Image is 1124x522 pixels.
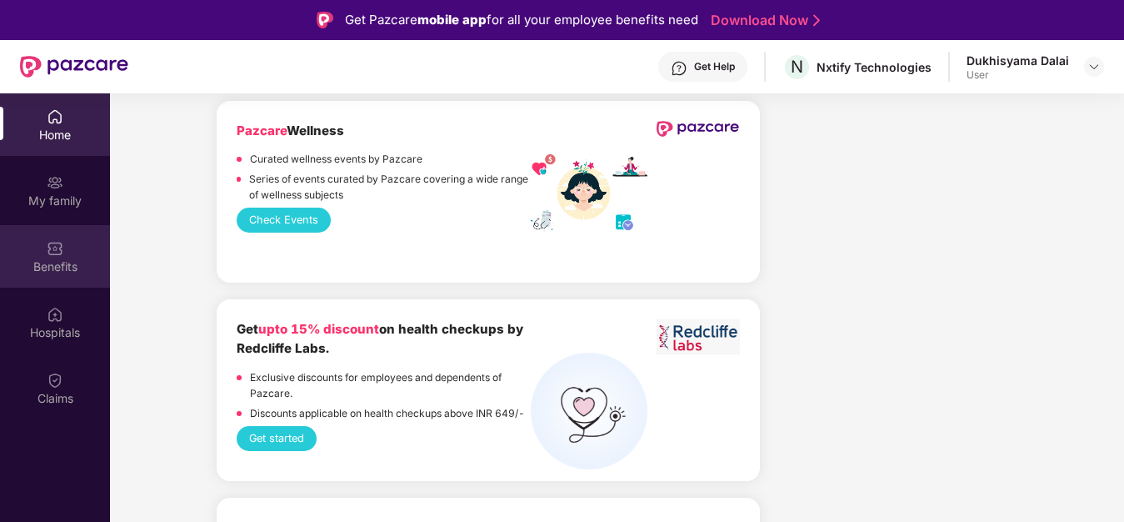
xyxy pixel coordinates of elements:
span: N [791,57,803,77]
button: Check Events [237,208,330,233]
img: New Pazcare Logo [20,56,128,78]
p: Discounts applicable on health checkups above INR 649/- [250,406,525,422]
strong: mobile app [417,12,487,28]
span: upto 15% discount [258,321,379,337]
img: Stroke [813,12,820,29]
img: Screenshot%202023-06-01%20at%2011.51.45%20AM.png [657,319,741,354]
button: Get started [237,426,316,451]
div: Dukhisyama Dalai [967,53,1069,68]
p: Curated wellness events by Pazcare [250,152,422,168]
b: Wellness [237,123,344,138]
img: svg+xml;base64,PHN2ZyBpZD0iSG9zcGl0YWxzIiB4bWxucz0iaHR0cDovL3d3dy53My5vcmcvMjAwMC9zdmciIHdpZHRoPS... [47,306,63,323]
span: Pazcare [237,123,287,138]
img: health%20check%20(1).png [531,353,647,469]
b: Get on health checkups by Redcliffe Labs. [237,321,523,357]
img: Logo [317,12,333,28]
a: Download Now [711,12,815,29]
img: svg+xml;base64,PHN2ZyB3aWR0aD0iMjAiIGhlaWdodD0iMjAiIHZpZXdCb3g9IjAgMCAyMCAyMCIgZmlsbD0ibm9uZSIgeG... [47,174,63,191]
img: svg+xml;base64,PHN2ZyBpZD0iQmVuZWZpdHMiIHhtbG5zPSJodHRwOi8vd3d3LnczLm9yZy8yMDAwL3N2ZyIgd2lkdGg9Ij... [47,240,63,257]
div: User [967,68,1069,82]
p: Series of events curated by Pazcare covering a wide range of wellness subjects [249,172,531,203]
img: wellness_mobile.png [531,154,647,233]
img: svg+xml;base64,PHN2ZyBpZD0iQ2xhaW0iIHhtbG5zPSJodHRwOi8vd3d3LnczLm9yZy8yMDAwL3N2ZyIgd2lkdGg9IjIwIi... [47,372,63,389]
img: svg+xml;base64,PHN2ZyBpZD0iSGVscC0zMngzMiIgeG1sbnM9Imh0dHA6Ly93d3cudzMub3JnLzIwMDAvc3ZnIiB3aWR0aD... [671,60,687,77]
img: svg+xml;base64,PHN2ZyBpZD0iRHJvcGRvd24tMzJ4MzIiIHhtbG5zPSJodHRwOi8vd3d3LnczLm9yZy8yMDAwL3N2ZyIgd2... [1087,60,1101,73]
div: Get Help [694,60,735,73]
img: svg+xml;base64,PHN2ZyBpZD0iSG9tZSIgeG1sbnM9Imh0dHA6Ly93d3cudzMub3JnLzIwMDAvc3ZnIiB3aWR0aD0iMjAiIG... [47,108,63,125]
div: Get Pazcare for all your employee benefits need [345,10,698,30]
div: Nxtify Technologies [817,59,932,75]
p: Exclusive discounts for employees and dependents of Pazcare. [250,370,531,402]
img: newPazcareLogo.svg [657,121,741,138]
